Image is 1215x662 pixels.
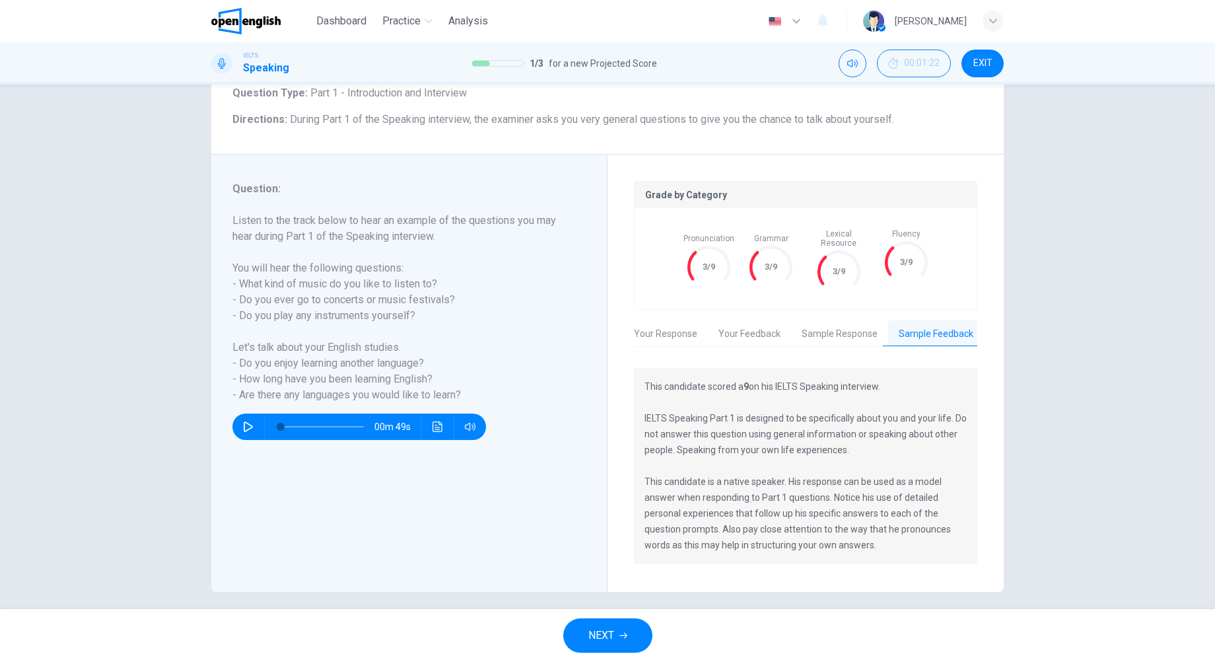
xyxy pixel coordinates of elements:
div: Mute [839,50,866,77]
button: Sample Response [791,320,888,348]
button: Click to see the audio transcription [427,414,448,440]
div: [PERSON_NAME] [895,13,967,29]
span: Practice [382,13,421,29]
text: 3/9 [900,257,913,267]
text: 3/9 [703,262,715,272]
button: EXIT [961,50,1004,77]
span: Grammar [754,234,788,243]
button: Your Feedback [708,320,791,348]
span: for a new Projected Score [549,55,657,71]
button: NEXT [563,618,652,653]
img: Profile picture [863,11,884,32]
span: Pronunciation [683,234,734,243]
p: This candidate scored a on his IELTS Speaking interview. IELTS Speaking Part 1 is designed to be ... [644,379,967,553]
span: Part 1 - Introduction and Interview [308,87,467,99]
span: Fluency [892,229,920,239]
a: OpenEnglish logo [211,8,311,34]
span: IELTS [243,51,258,60]
h6: Listen to the track below to hear an example of the questions you may hear during Part 1 of the S... [232,213,570,403]
h1: Speaking [243,60,289,76]
button: Dashboard [311,9,372,33]
span: During Part 1 of the Speaking interview, the examiner asks you very general questions to give you... [290,113,894,126]
span: 1 / 3 [530,55,543,71]
div: Hide [877,50,951,77]
span: Dashboard [316,13,366,29]
button: Your Response [623,320,708,348]
strong: 9 [744,381,749,392]
img: OpenEnglish logo [211,8,281,34]
img: en [767,17,783,26]
h6: Question Type : [232,85,983,101]
span: EXIT [973,58,992,69]
span: Lexical Resource [809,229,869,248]
h6: Directions : [232,112,983,128]
span: 00:01:22 [904,58,940,69]
button: 00:01:22 [877,50,951,77]
h6: Question : [232,181,570,197]
span: 00m 49s [374,414,421,440]
span: NEXT [588,626,614,645]
text: 3/9 [765,262,777,272]
button: Analysis [443,9,493,33]
p: Grade by Category [645,190,966,200]
button: Sample Feedback [888,320,984,348]
text: 3/9 [833,266,845,276]
div: basic tabs example [623,320,967,348]
span: Analysis [448,13,488,29]
button: Practice [377,9,438,33]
